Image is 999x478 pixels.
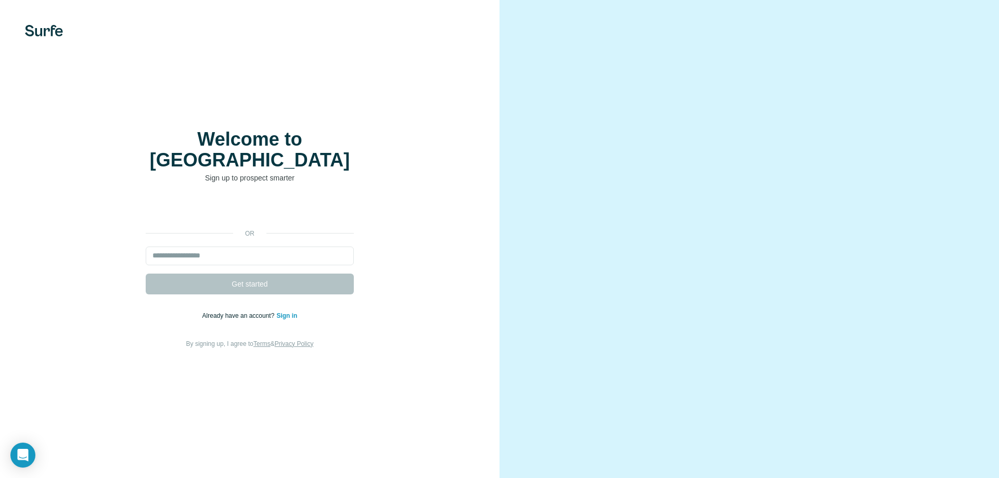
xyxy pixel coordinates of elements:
a: Privacy Policy [275,340,314,347]
iframe: “使用 Google 账号登录”按钮 [140,199,359,222]
div: Open Intercom Messenger [10,443,35,468]
a: Terms [253,340,271,347]
p: or [233,229,266,238]
a: Sign in [276,312,297,319]
span: By signing up, I agree to & [186,340,314,347]
h1: Welcome to [GEOGRAPHIC_DATA] [146,129,354,171]
img: Surfe's logo [25,25,63,36]
span: Already have an account? [202,312,277,319]
p: Sign up to prospect smarter [146,173,354,183]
